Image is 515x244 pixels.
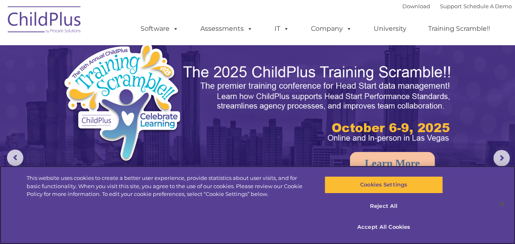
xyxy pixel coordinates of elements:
a: Download [402,3,430,9]
a: Software [132,21,187,37]
button: Accept All Cookies [324,219,443,236]
font: | [402,3,512,9]
div: This website uses cookies to create a better user experience, provide statistics about user visit... [27,174,309,198]
button: Reject All [324,198,443,215]
button: Close [493,195,511,213]
span: Phone number [114,88,149,94]
a: Support [440,3,462,9]
a: IT [266,21,297,37]
a: Assessments [192,21,261,37]
a: Training Scramble!! [420,21,498,37]
a: Company [303,21,360,37]
a: Learn More [350,152,435,175]
span: Last name [114,54,139,60]
button: Cookies Settings [324,176,443,193]
img: ChildPlus by Procare Solutions [4,0,86,41]
a: Schedule A Demo [463,3,512,9]
a: University [365,21,415,37]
